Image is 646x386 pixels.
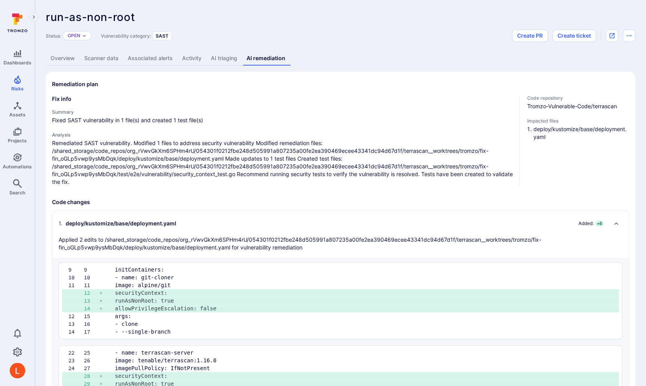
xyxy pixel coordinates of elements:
i: Expand navigation menu [31,14,36,21]
div: 24 [68,364,84,372]
span: Impacted files [527,118,629,124]
a: Activity [177,51,206,66]
div: 13 [68,320,84,328]
div: 26 [84,357,99,364]
div: Collapse [52,211,629,258]
span: Projects [8,138,27,144]
div: 13 [84,297,99,305]
div: + [99,297,115,305]
div: 17 [84,328,99,336]
span: Dashboards [3,60,31,66]
h4: Summary [52,109,513,115]
div: + [99,305,115,312]
span: Code repository [527,95,629,101]
div: 9 [84,266,99,273]
div: SAST [153,31,172,40]
span: Assets [9,112,26,118]
span: Status: [46,33,61,39]
pre: securityContext: [115,372,613,380]
pre: image: tenable/terrascan:1.16.0 [115,357,613,364]
div: 14 [68,328,84,336]
div: 12 [84,289,99,297]
pre: allowPrivilegeEscalation: false [115,305,613,312]
button: Create PR [512,29,548,42]
h2: Remediation plan [52,80,98,88]
div: 27 [84,364,99,372]
pre: initContainers: [115,266,613,273]
div: 28 [84,372,99,380]
pre: - name: terrascan-server [115,349,613,357]
span: Fixed SAST vulnerability in 1 file(s) and created 1 test file(s) [52,116,513,124]
div: Vulnerability tabs [46,51,635,66]
span: Tromzo-Vulnerable-Code/terrascan [527,102,629,110]
li: deploy/kustomize/base/deployment.yaml [533,125,629,141]
div: 25 [84,349,99,357]
div: 23 [68,357,84,364]
pre: runAsNonRoot: true [115,297,613,305]
div: 9 [68,266,84,273]
div: Lukas Šalkauskas [10,363,25,378]
p: Remediated SAST vulnerability. Modified 1 files to address security vulnerability Modified remedi... [52,139,513,186]
div: + [99,372,115,380]
button: Expand dropdown [82,33,87,38]
h3: Fix info [52,95,513,103]
a: AI remediation [242,51,290,66]
div: Open original issue [606,29,618,42]
span: run-as-non-root [46,10,135,24]
a: Overview [46,51,80,66]
span: 1 . [59,220,63,227]
button: Create ticket [552,29,596,42]
img: ACg8ocL1zoaGYHINvVelaXD2wTMKGlaFbOiGNlSQVKsddkbQKplo=s96-c [10,363,25,378]
pre: - name: git-cloner [115,273,613,281]
div: 10 [68,273,84,281]
div: 11 [84,281,99,289]
h4: Analysis [52,132,513,138]
div: deploy/kustomize/base/deployment.yaml [59,220,176,227]
button: Options menu [623,29,635,42]
div: + [99,289,115,297]
pre: args: [115,312,613,320]
div: 14 [84,305,99,312]
a: AI triaging [206,51,242,66]
pre: - --single-branch [115,328,613,336]
button: Expand navigation menu [29,12,38,22]
pre: securityContext: [115,289,613,297]
span: Risks [11,86,24,92]
span: Added: [578,220,594,227]
span: Automations [3,164,32,170]
span: Search [9,190,25,196]
div: 10 [84,273,99,281]
div: 11 [68,281,84,289]
p: Applied 2 edits to /shared_storage/code_repos/org_rVwvGkXm6SPHm4rU/054301f0212fbe248d505991a80723... [59,236,607,251]
div: 16 [84,320,99,328]
h3: Code changes [52,198,629,206]
span: Vulnerability category: [101,33,151,39]
div: 12 [68,312,84,320]
pre: image: alpine/git [115,281,613,289]
button: Open [68,33,80,39]
div: 22 [68,349,84,357]
pre: - clone [115,320,613,328]
span: + 6 [595,220,604,227]
a: Scanner data [80,51,123,66]
a: Associated alerts [123,51,177,66]
div: 15 [84,312,99,320]
pre: imagePullPolicy: IfNotPresent [115,364,613,372]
